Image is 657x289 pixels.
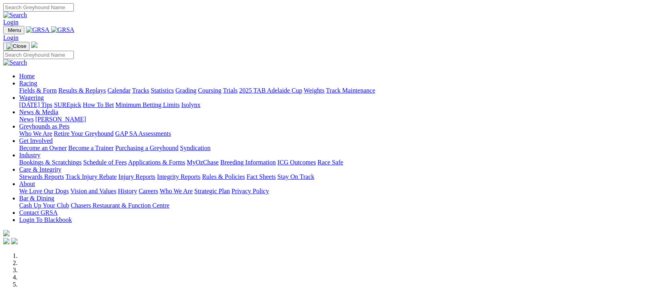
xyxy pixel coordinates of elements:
a: Login [3,19,18,26]
a: Care & Integrity [19,166,61,173]
a: Careers [139,188,158,194]
a: Rules & Policies [202,173,245,180]
a: Track Injury Rebate [65,173,117,180]
button: Toggle navigation [3,26,24,34]
a: How To Bet [83,101,114,108]
a: Injury Reports [118,173,155,180]
a: ICG Outcomes [277,159,316,166]
a: Statistics [151,87,174,94]
img: GRSA [26,26,49,34]
a: Bookings & Scratchings [19,159,81,166]
a: Vision and Values [70,188,116,194]
a: News [19,116,34,123]
a: We Love Our Dogs [19,188,69,194]
a: GAP SA Assessments [115,130,171,137]
a: History [118,188,137,194]
a: Strategic Plan [194,188,230,194]
a: Race Safe [317,159,343,166]
a: Integrity Reports [157,173,200,180]
div: Care & Integrity [19,173,654,180]
img: logo-grsa-white.png [31,42,38,48]
a: Stay On Track [277,173,314,180]
a: Bar & Dining [19,195,54,202]
div: Get Involved [19,144,654,152]
img: twitter.svg [11,238,18,244]
a: SUREpick [54,101,81,108]
a: News & Media [19,109,58,115]
a: Greyhounds as Pets [19,123,69,130]
a: Get Involved [19,137,53,144]
button: Toggle navigation [3,42,30,51]
a: Grading [176,87,196,94]
a: Calendar [107,87,131,94]
a: Racing [19,80,37,87]
a: Track Maintenance [326,87,375,94]
a: Isolynx [181,101,200,108]
div: Racing [19,87,654,94]
div: Bar & Dining [19,202,654,209]
div: Greyhounds as Pets [19,130,654,137]
a: Results & Replays [58,87,106,94]
a: MyOzChase [187,159,219,166]
img: GRSA [51,26,75,34]
img: Close [6,43,26,49]
a: Login [3,34,18,41]
a: Contact GRSA [19,209,57,216]
a: Syndication [180,144,210,151]
a: About [19,180,35,187]
a: [PERSON_NAME] [35,116,86,123]
a: Coursing [198,87,222,94]
a: Login To Blackbook [19,216,72,223]
input: Search [3,3,74,12]
input: Search [3,51,74,59]
a: [DATE] Tips [19,101,52,108]
a: Wagering [19,94,44,101]
a: Privacy Policy [232,188,269,194]
a: Become an Owner [19,144,67,151]
a: Chasers Restaurant & Function Centre [71,202,169,209]
a: Fact Sheets [247,173,276,180]
a: Stewards Reports [19,173,64,180]
a: Breeding Information [220,159,276,166]
a: Weights [304,87,325,94]
a: Retire Your Greyhound [54,130,114,137]
a: Minimum Betting Limits [115,101,180,108]
a: Who We Are [160,188,193,194]
img: logo-grsa-white.png [3,230,10,236]
a: Trials [223,87,237,94]
a: Fields & Form [19,87,57,94]
a: Home [19,73,35,79]
a: Who We Are [19,130,52,137]
a: Applications & Forms [128,159,185,166]
a: Cash Up Your Club [19,202,69,209]
img: Search [3,12,27,19]
span: Menu [8,27,21,33]
img: facebook.svg [3,238,10,244]
div: Wagering [19,101,654,109]
div: About [19,188,654,195]
img: Search [3,59,27,66]
a: Become a Trainer [68,144,114,151]
a: 2025 TAB Adelaide Cup [239,87,302,94]
a: Purchasing a Greyhound [115,144,178,151]
div: Industry [19,159,654,166]
a: Tracks [132,87,149,94]
a: Schedule of Fees [83,159,127,166]
a: Industry [19,152,40,158]
div: News & Media [19,116,654,123]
